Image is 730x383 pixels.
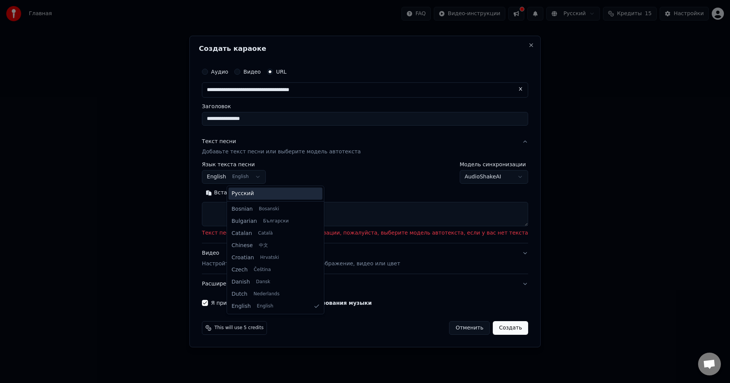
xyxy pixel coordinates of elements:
[232,266,248,274] span: Czech
[254,291,279,297] span: Nederlands
[232,254,254,262] span: Croatian
[256,279,270,285] span: Dansk
[232,242,253,249] span: Chinese
[254,267,271,273] span: Čeština
[232,218,257,225] span: Bulgarian
[232,230,252,237] span: Catalan
[259,243,268,249] span: 中文
[232,205,253,213] span: Bosnian
[232,290,248,298] span: Dutch
[260,255,279,261] span: Hrvatski
[232,190,254,197] span: Русский
[259,206,279,212] span: Bosanski
[232,278,250,286] span: Danish
[258,230,273,236] span: Català
[232,303,251,310] span: English
[257,303,273,309] span: English
[263,218,289,224] span: Български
